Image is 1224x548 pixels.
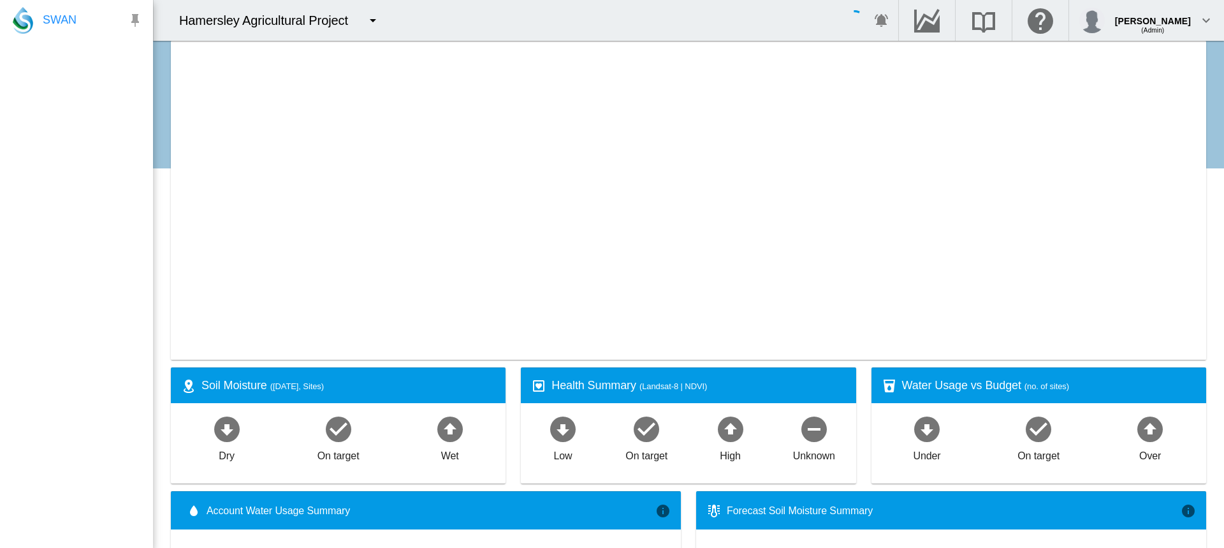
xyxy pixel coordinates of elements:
[1025,13,1056,28] md-icon: Click here for help
[207,504,655,518] span: Account Water Usage Summary
[360,8,386,33] button: icon-menu-down
[799,413,829,444] md-icon: icon-minus-circle
[551,378,845,394] div: Health Summary
[219,444,235,463] div: Dry
[882,378,897,394] md-icon: icon-cup-water
[127,13,143,28] md-icon: icon-pin
[270,381,324,391] span: ([DATE], Sites)
[323,413,354,444] md-icon: icon-checkbox-marked-circle
[715,413,746,444] md-icon: icon-arrow-up-bold-circle
[1135,413,1165,444] md-icon: icon-arrow-up-bold-circle
[869,8,894,33] button: icon-bell-ring
[1141,27,1164,34] span: (Admin)
[201,378,495,394] div: Soil Moisture
[1198,13,1214,28] md-icon: icon-chevron-down
[639,381,707,391] span: (Landsat-8 | NDVI)
[1017,444,1060,463] div: On target
[727,504,1181,518] div: Forecast Soil Moisture Summary
[548,413,578,444] md-icon: icon-arrow-down-bold-circle
[317,444,360,463] div: On target
[553,444,572,463] div: Low
[186,503,201,519] md-icon: icon-water
[212,413,242,444] md-icon: icon-arrow-down-bold-circle
[1139,444,1161,463] div: Over
[968,13,999,28] md-icon: Search the knowledge base
[181,378,196,394] md-icon: icon-map-marker-radius
[365,13,381,28] md-icon: icon-menu-down
[1024,381,1069,391] span: (no. of sites)
[720,444,741,463] div: High
[435,413,465,444] md-icon: icon-arrow-up-bold-circle
[531,378,546,394] md-icon: icon-heart-box-outline
[706,503,722,519] md-icon: icon-thermometer-lines
[1079,8,1105,33] img: profile.jpg
[631,413,662,444] md-icon: icon-checkbox-marked-circle
[912,413,942,444] md-icon: icon-arrow-down-bold-circle
[625,444,667,463] div: On target
[13,7,33,34] img: SWAN-Landscape-Logo-Colour-drop.png
[874,13,889,28] md-icon: icon-bell-ring
[655,503,671,519] md-icon: icon-information
[793,444,835,463] div: Unknown
[1023,413,1054,444] md-icon: icon-checkbox-marked-circle
[1181,503,1196,519] md-icon: icon-information
[912,13,942,28] md-icon: Go to the Data Hub
[902,378,1196,394] div: Water Usage vs Budget
[914,444,941,463] div: Under
[1115,10,1191,22] div: [PERSON_NAME]
[43,12,76,28] span: SWAN
[441,444,459,463] div: Wet
[179,11,360,29] div: Hamersley Agricultural Project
